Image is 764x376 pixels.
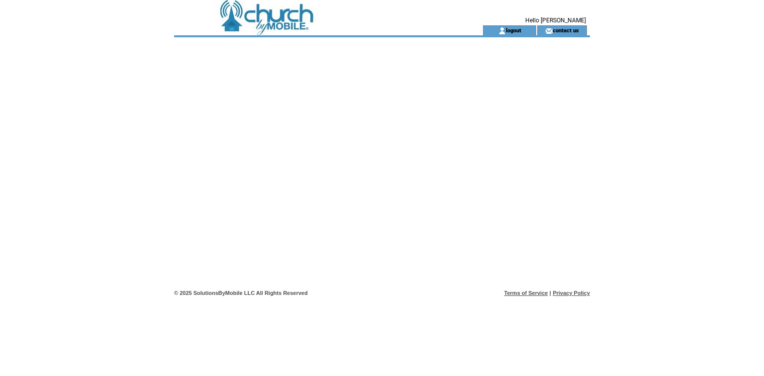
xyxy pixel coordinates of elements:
span: Hello [PERSON_NAME] [525,17,586,24]
img: account_icon.gif [498,27,506,35]
a: Terms of Service [504,290,548,296]
a: logout [506,27,521,33]
span: | [550,290,551,296]
span: © 2025 SolutionsByMobile LLC All Rights Reserved [174,290,308,296]
a: contact us [553,27,579,33]
a: Privacy Policy [553,290,590,296]
img: contact_us_icon.gif [545,27,553,35]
